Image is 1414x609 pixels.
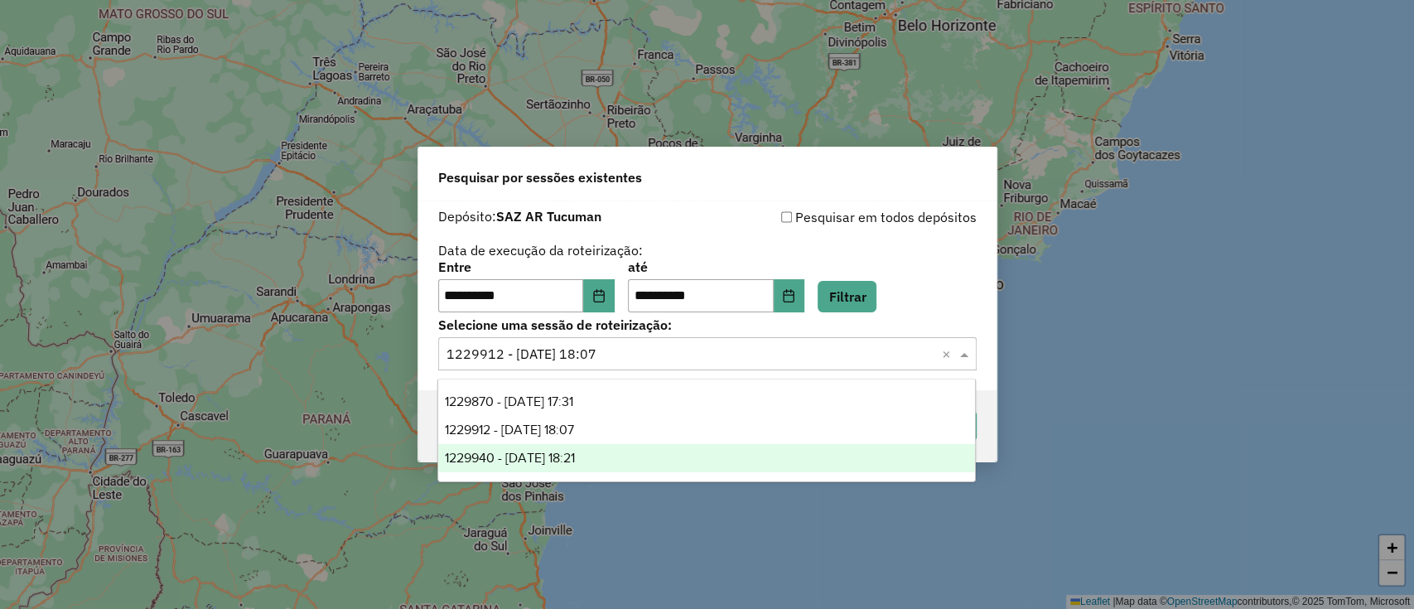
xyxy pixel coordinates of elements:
div: Pesquisar em todos depósitos [707,207,977,227]
label: Depósito: [438,206,601,226]
span: 1229870 - [DATE] 17:31 [445,394,573,408]
span: 1229912 - [DATE] 18:07 [445,423,574,437]
button: Filtrar [818,281,876,312]
label: Data de execução da roteirização: [438,240,643,260]
button: Choose Date [774,279,805,312]
strong: SAZ AR Tucuman [496,208,601,225]
label: até [628,257,804,277]
button: Choose Date [583,279,615,312]
label: Selecione uma sessão de roteirização: [438,315,977,335]
ng-dropdown-panel: Options list [437,379,976,482]
span: Clear all [942,344,956,364]
span: Pesquisar por sessões existentes [438,167,642,187]
label: Entre [438,257,615,277]
span: 1229940 - [DATE] 18:21 [445,451,575,465]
